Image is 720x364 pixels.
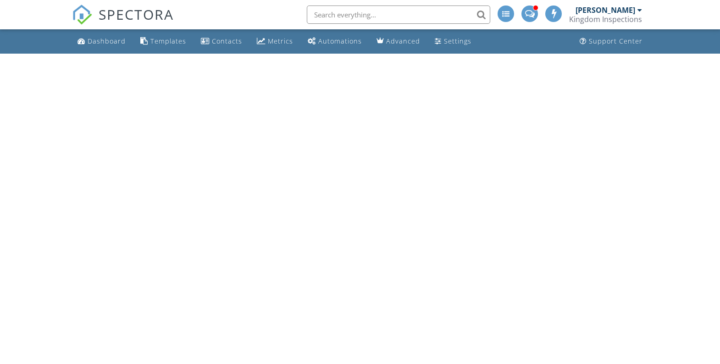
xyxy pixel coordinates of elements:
[150,37,186,45] div: Templates
[569,15,642,24] div: Kingdom Inspections
[304,33,366,50] a: Automations (Advanced)
[373,33,424,50] a: Advanced
[88,37,126,45] div: Dashboard
[576,6,635,15] div: [PERSON_NAME]
[268,37,293,45] div: Metrics
[99,5,174,24] span: SPECTORA
[137,33,190,50] a: Templates
[431,33,475,50] a: Settings
[197,33,246,50] a: Contacts
[589,37,642,45] div: Support Center
[253,33,297,50] a: Metrics
[444,37,471,45] div: Settings
[212,37,242,45] div: Contacts
[74,33,129,50] a: Dashboard
[72,5,92,25] img: The Best Home Inspection Software - Spectora
[318,37,362,45] div: Automations
[386,37,420,45] div: Advanced
[576,33,646,50] a: Support Center
[307,6,490,24] input: Search everything...
[72,12,174,32] a: SPECTORA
